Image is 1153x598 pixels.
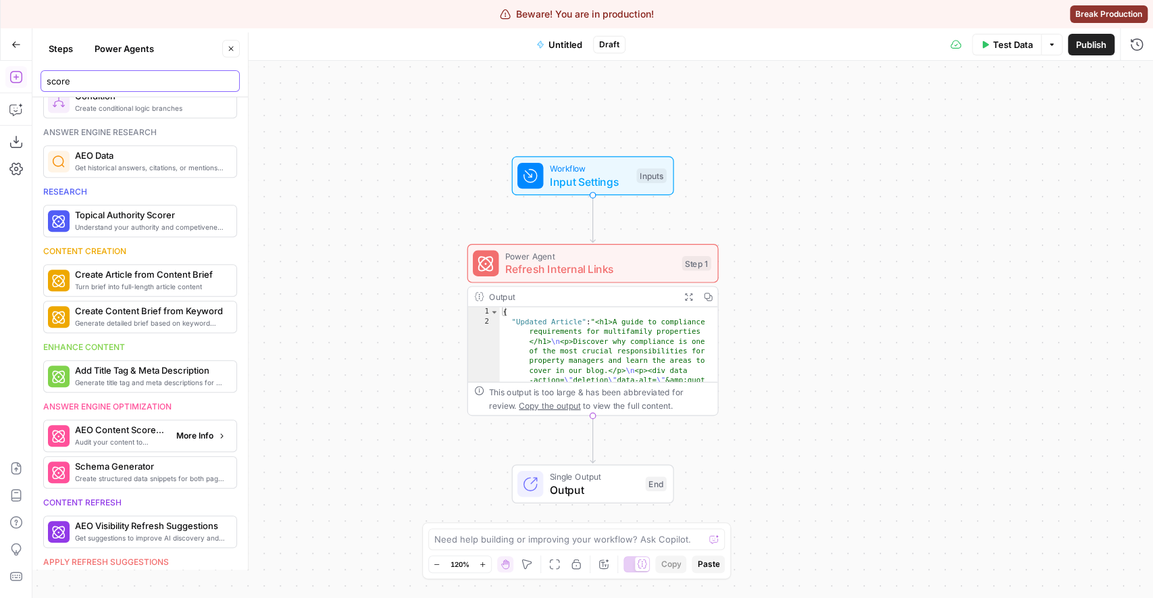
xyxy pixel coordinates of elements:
[43,245,237,257] div: Content creation
[697,558,719,570] span: Paste
[43,401,237,413] div: Answer engine optimization
[505,261,675,277] span: Refresh Internal Links
[1075,8,1142,20] span: Break Production
[590,416,595,463] g: Edge from step_1 to end
[75,519,226,532] span: AEO Visibility Refresh Suggestions
[75,318,226,328] span: Generate detailed brief based on keyword research
[548,38,582,51] span: Untitled
[86,38,162,59] button: Power Agents
[489,386,711,412] div: This output is too large & has been abbreviated for review. to view the full content.
[590,195,595,242] g: Edge from start to step_1
[75,304,226,318] span: Create Content Brief from Keyword
[993,38,1033,51] span: Test Data
[75,459,226,473] span: Schema Generator
[528,34,590,55] button: Untitled
[505,249,675,262] span: Power Agent
[682,256,711,271] div: Step 1
[1076,38,1106,51] span: Publish
[176,430,213,442] span: More Info
[75,208,226,222] span: Topical Authority Scorer
[467,464,719,503] div: Single OutputOutputEnd
[489,290,674,303] div: Output
[451,559,469,570] span: 120%
[550,482,639,498] span: Output
[500,7,654,21] div: Beware! You are in production!
[75,423,165,437] span: AEO Content Scorecard
[43,497,237,509] div: Content refresh
[75,268,226,281] span: Create Article from Content Brief
[75,162,226,173] span: Get historical answers, citations, or mentions for a question
[636,168,666,183] div: Inputs
[972,34,1041,55] button: Test Data
[599,39,619,51] span: Draft
[75,281,226,292] span: Turn brief into full-length article content
[655,555,686,573] button: Copy
[467,156,719,195] div: WorkflowInput SettingsInputs
[75,222,226,232] span: Understand your authority and competiveness on a topic
[47,74,234,88] input: Search steps
[550,470,639,483] span: Single Output
[75,103,226,114] span: Create conditional logic branches
[519,401,580,410] span: Copy the output
[75,149,226,162] span: AEO Data
[43,556,237,568] div: Apply refresh suggestions
[75,377,226,388] span: Generate title tag and meta descriptions for a page
[1070,5,1148,23] button: Break Production
[43,126,237,139] div: Answer engine research
[41,38,81,59] button: Steps
[692,555,725,573] button: Paste
[550,174,630,190] span: Input Settings
[75,473,226,484] span: Create structured data snippets for both page content and images
[1068,34,1114,55] button: Publish
[550,162,630,175] span: Workflow
[490,307,498,317] span: Toggle code folding, rows 1 through 3
[171,427,231,445] button: More Info
[43,341,237,353] div: Enhance content
[75,364,226,377] span: Add Title Tag & Meta Description
[75,532,226,543] span: Get suggestions to improve AI discovery and citation
[646,476,667,491] div: End
[467,244,719,416] div: Power AgentRefresh Internal LinksStep 1Output{ "Updated Article":"<h1>A guide to compliance requi...
[43,186,237,198] div: Research
[468,307,500,317] div: 1
[75,437,165,447] span: Audit your content to understand readability for LLMs
[661,558,681,570] span: Copy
